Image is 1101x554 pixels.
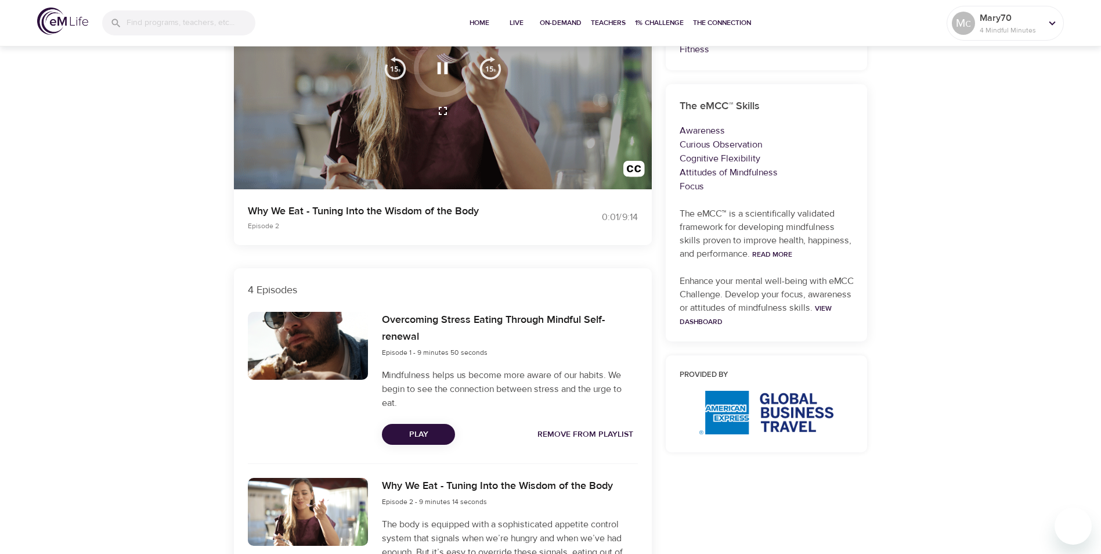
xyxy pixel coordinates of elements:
[540,17,582,29] span: On-Demand
[382,348,488,357] span: Episode 1 - 9 minutes 50 seconds
[391,427,446,442] span: Play
[382,368,637,410] p: Mindfulness helps us become more aware of our habits. We begin to see the connection between stre...
[680,179,854,193] p: Focus
[248,221,537,231] p: Episode 2
[533,424,638,445] button: Remove from Playlist
[384,56,407,80] img: 15s_prev.svg
[551,211,638,224] div: 0:01 / 9:14
[680,369,854,382] h6: Provided by
[503,17,530,29] span: Live
[37,8,88,35] img: logo
[635,17,684,29] span: 1% Challenge
[980,25,1041,35] p: 4 Mindful Minutes
[479,56,502,80] img: 15s_next.svg
[680,166,854,179] p: Attitudes of Mindfulness
[382,312,637,346] h6: Overcoming Stress Eating Through Mindful Self-renewal
[693,17,751,29] span: The Connection
[616,154,652,189] button: Transcript/Closed Captions (c)
[248,282,638,298] p: 4 Episodes
[680,275,854,328] p: Enhance your mental well-being with eMCC Challenge. Develop your focus, awareness or attitudes of...
[680,124,854,138] p: Awareness
[1055,508,1092,545] iframe: Button to launch messaging window
[680,98,854,115] h6: The eMCC™ Skills
[952,12,975,35] div: Mc
[591,17,626,29] span: Teachers
[752,250,792,259] a: Read More
[248,203,537,219] p: Why We Eat - Tuning Into the Wisdom of the Body
[680,42,854,56] p: Fitness
[465,17,493,29] span: Home
[127,10,255,35] input: Find programs, teachers, etc...
[680,138,854,152] p: Curious Observation
[980,11,1041,25] p: Mary70
[680,207,854,261] p: The eMCC™ is a scientifically validated framework for developing mindfulness skills proven to imp...
[699,391,833,434] img: AmEx%20GBT%20logo.png
[623,161,645,182] img: open_caption.svg
[680,152,854,166] p: Cognitive Flexibility
[382,478,613,495] h6: Why We Eat - Tuning Into the Wisdom of the Body
[537,427,633,442] span: Remove from Playlist
[680,304,832,326] a: View Dashboard
[382,497,487,506] span: Episode 2 - 9 minutes 14 seconds
[382,424,455,445] button: Play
